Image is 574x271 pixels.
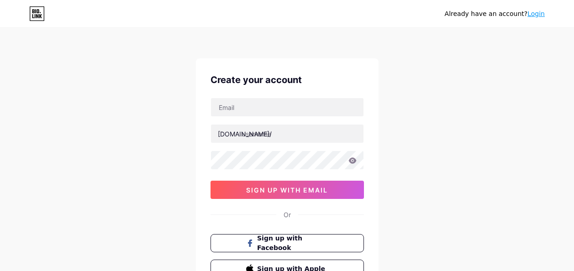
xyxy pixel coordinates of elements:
[246,186,328,194] span: sign up with email
[527,10,545,17] a: Login
[284,210,291,219] div: Or
[211,181,364,199] button: sign up with email
[211,98,363,116] input: Email
[211,125,363,143] input: username
[211,234,364,252] button: Sign up with Facebook
[218,129,272,139] div: [DOMAIN_NAME]/
[257,234,328,253] span: Sign up with Facebook
[445,9,545,19] div: Already have an account?
[211,73,364,87] div: Create your account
